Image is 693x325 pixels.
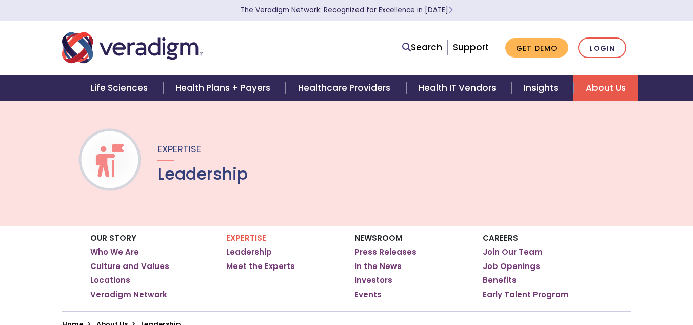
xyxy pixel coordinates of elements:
[354,290,382,300] a: Events
[90,290,167,300] a: Veradigm Network
[511,75,573,101] a: Insights
[157,143,201,156] span: Expertise
[448,5,453,15] span: Learn More
[241,5,453,15] a: The Veradigm Network: Recognized for Excellence in [DATE]Learn More
[483,275,517,285] a: Benefits
[90,247,139,257] a: Who We Are
[483,247,543,257] a: Join Our Team
[453,41,489,53] a: Support
[163,75,286,101] a: Health Plans + Payers
[354,275,392,285] a: Investors
[573,75,638,101] a: About Us
[402,41,442,54] a: Search
[157,164,248,184] h1: Leadership
[226,261,295,272] a: Meet the Experts
[505,38,568,58] a: Get Demo
[90,275,130,285] a: Locations
[78,75,163,101] a: Life Sciences
[578,37,626,59] a: Login
[62,31,203,65] img: Veradigm logo
[90,261,169,272] a: Culture and Values
[354,247,417,257] a: Press Releases
[354,261,402,272] a: In the News
[286,75,406,101] a: Healthcare Providers
[483,261,540,272] a: Job Openings
[483,290,569,300] a: Early Talent Program
[406,75,511,101] a: Health IT Vendors
[226,247,272,257] a: Leadership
